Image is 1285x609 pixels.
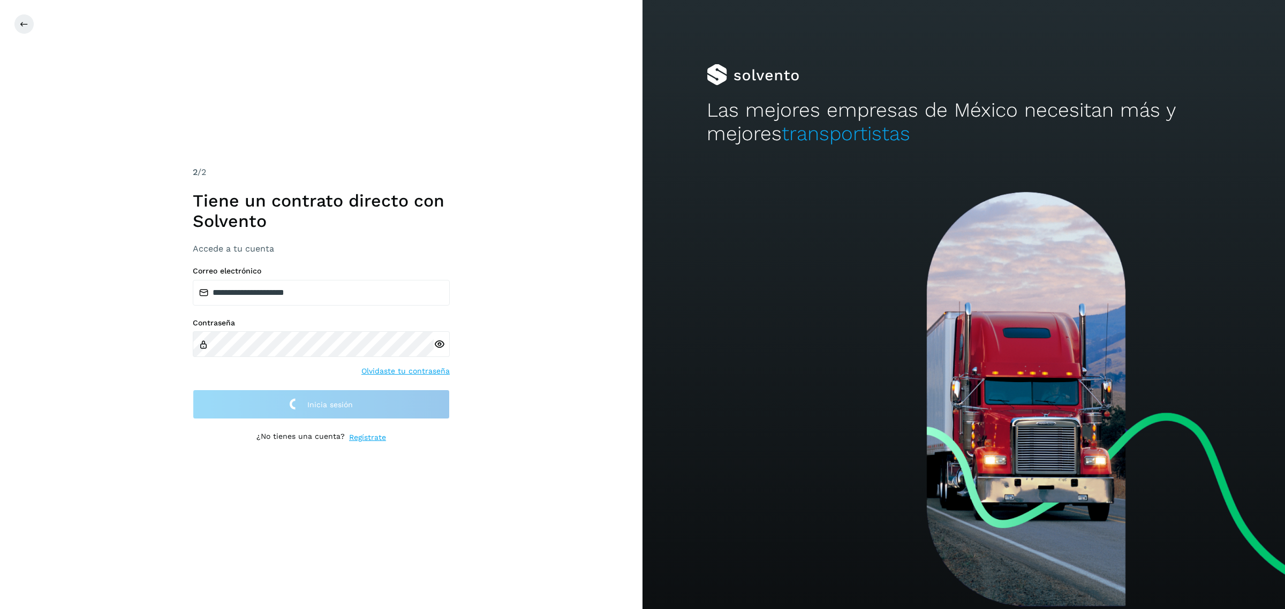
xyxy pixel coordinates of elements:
div: /2 [193,166,450,179]
span: Inicia sesión [307,401,353,408]
h3: Accede a tu cuenta [193,243,450,254]
label: Correo electrónico [193,267,450,276]
span: 2 [193,167,198,177]
span: transportistas [782,122,910,145]
a: Regístrate [349,432,386,443]
a: Olvidaste tu contraseña [361,366,450,377]
p: ¿No tienes una cuenta? [256,432,345,443]
label: Contraseña [193,318,450,328]
h1: Tiene un contrato directo con Solvento [193,191,450,232]
button: Inicia sesión [193,390,450,419]
h2: Las mejores empresas de México necesitan más y mejores [707,98,1221,146]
